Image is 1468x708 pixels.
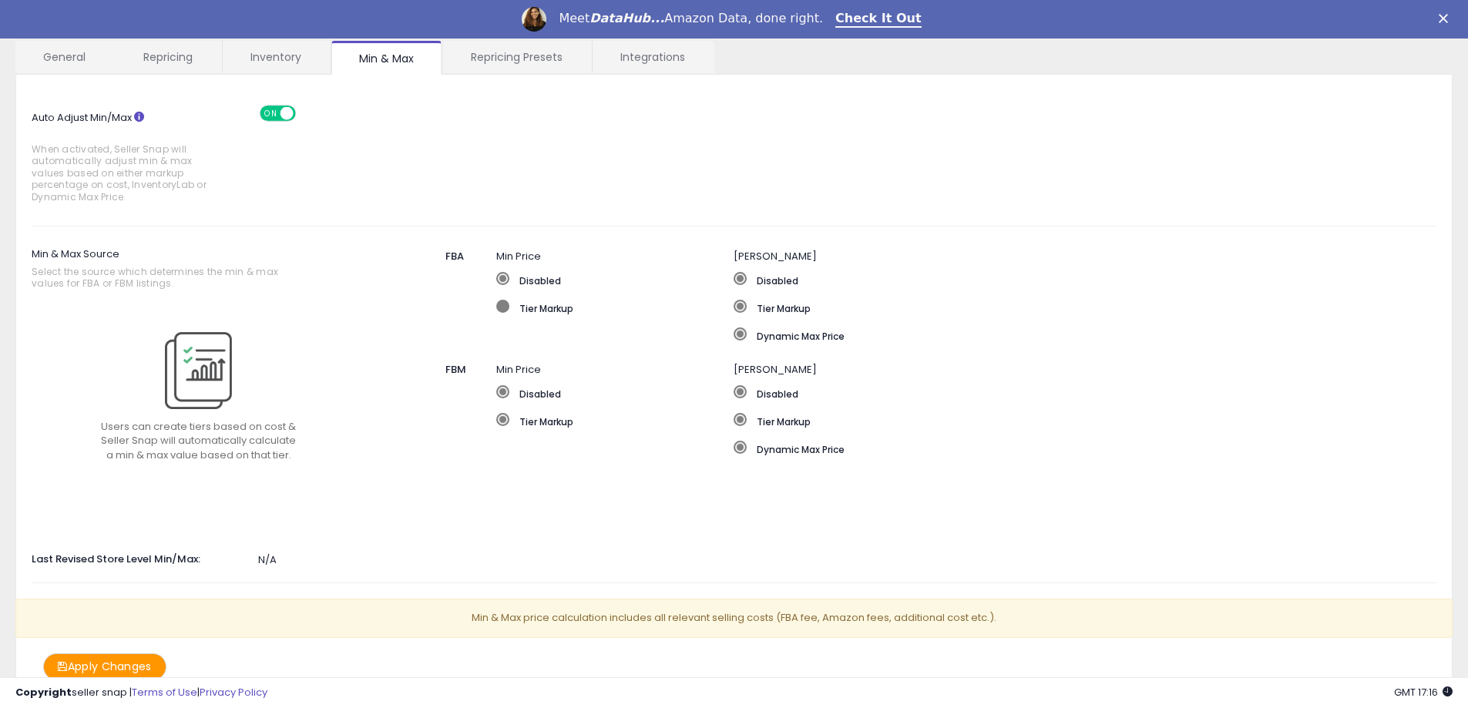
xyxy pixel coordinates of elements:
a: Inventory [223,41,329,73]
a: Min & Max [331,41,442,75]
label: Tier Markup [496,413,734,428]
a: General [15,41,114,73]
a: Terms of Use [132,685,197,700]
label: Disabled [496,272,734,287]
div: seller snap | | [15,686,267,700]
label: Auto Adjust Min/Max [20,106,258,210]
label: Dynamic Max Price [734,327,1329,343]
label: Tier Markup [734,413,1210,428]
i: DataHub... [590,11,664,25]
span: [PERSON_NAME] [734,362,817,377]
a: Repricing [116,41,220,73]
span: ON [261,106,280,119]
span: [PERSON_NAME] [734,249,817,263]
a: Repricing Presets [443,41,590,73]
span: Min Price [496,362,541,377]
label: Disabled [734,385,1210,401]
div: Close [1439,14,1454,23]
label: Disabled [496,385,734,401]
img: TierMarkup Logo [165,332,232,409]
label: Disabled [734,272,1329,287]
img: Profile image for Georgie [522,7,546,32]
label: Min & Max Source [32,242,365,297]
label: Dynamic Max Price [734,441,1210,456]
a: Integrations [593,41,713,73]
span: Select the source which determines the min & max values for FBA or FBM listings. [32,266,306,290]
a: Check It Out [835,11,922,28]
span: 2025-10-13 17:16 GMT [1394,685,1453,700]
p: Min & Max price calculation includes all relevant selling costs (FBA fee, Amazon fees, additional... [15,599,1453,638]
button: Apply Changes [43,653,166,680]
span: FBM [445,362,466,377]
span: Users can create tiers based on cost & Seller Snap will automatically calculate a min & max value... [101,419,296,462]
label: Tier Markup [734,300,1329,315]
label: Tier Markup [496,300,734,315]
span: OFF [293,106,317,119]
span: FBA [445,249,464,263]
div: N/A [20,553,1448,568]
strong: Copyright [15,685,72,700]
span: When activated, Seller Snap will automatically adjust min & max values based on either markup per... [32,143,214,203]
span: Min Price [496,249,541,263]
label: Last Revised Store Level Min/Max: [20,547,258,567]
div: Meet Amazon Data, done right. [559,11,823,26]
a: Privacy Policy [200,685,267,700]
